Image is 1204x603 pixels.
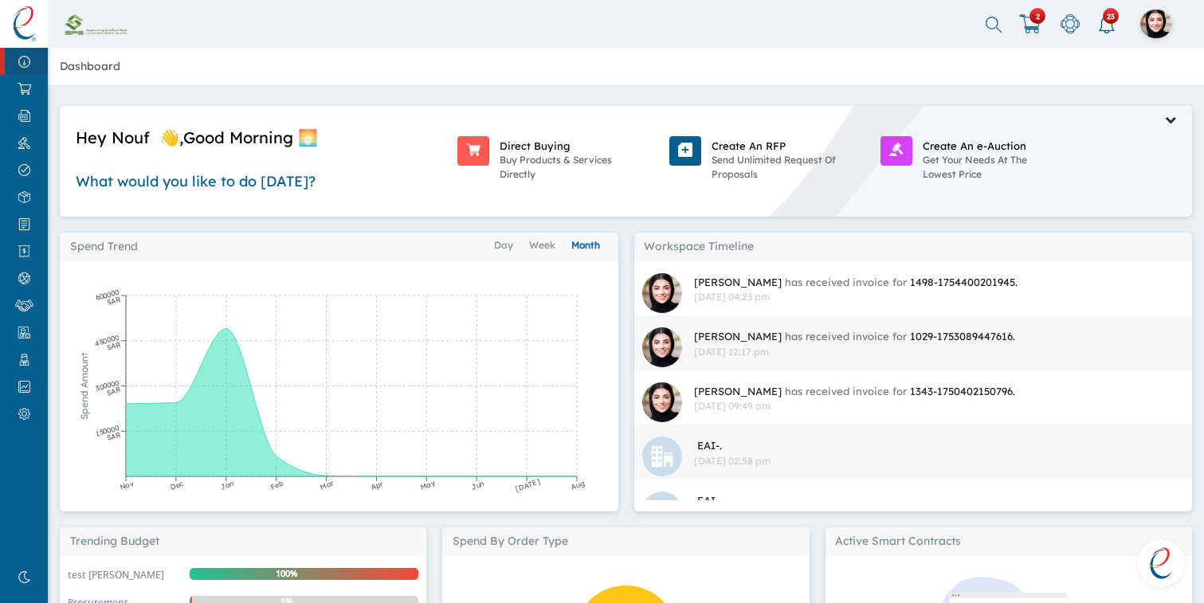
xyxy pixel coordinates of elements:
[298,127,318,147] span: wave
[500,153,640,182] p: Buy Products & Services Directly
[694,290,1123,304] div: [DATE] 04:23 pm
[889,143,904,157] img: empty
[835,534,961,548] span: Active Smart Contracts
[6,191,42,203] img: [object Object]
[6,272,42,284] img: [object Object]
[70,239,138,253] span: Spend Trend
[105,295,121,307] tspan: SAR
[644,239,754,253] span: Workspace Timeline
[694,384,1123,400] a: [PERSON_NAME] has received invoice for 1343-1750402150796.
[76,122,440,154] div: Hey Nouf ,
[370,479,385,491] tspan: Apr
[571,238,600,253] span: Month
[697,494,722,507] span: EAI - .
[466,143,480,157] img: empty
[529,238,555,253] span: Week
[6,571,42,583] img: nighmode
[694,275,1123,291] a: [PERSON_NAME] has received invoice for 1498-1754400201945.
[910,385,1015,397] span: 1343-1750402150796 .
[697,439,722,452] span: EAI - .
[453,534,568,548] span: Spend By Order Type
[694,330,782,343] span: [PERSON_NAME]
[971,16,1006,37] input: Search Here..
[6,56,42,68] img: [object Object]
[76,170,440,192] div: What would you like to do [DATE]?
[694,276,782,288] span: [PERSON_NAME]
[694,494,722,507] a: EAI-.
[500,140,640,153] a: Direct Buying
[12,6,37,41] img: logo
[6,327,42,339] img: [object Object]
[694,345,1123,359] div: [DATE] 12:17 pm
[1010,11,1051,37] a: 2
[94,288,120,303] tspan: 600000
[923,140,1063,153] a: Create An e-Auction
[159,127,179,147] span: wave
[118,479,135,491] tspan: Nov
[6,137,42,149] img: [object Object]
[694,399,1123,413] div: [DATE] 09:49 am
[105,340,121,352] tspan: SAR
[694,329,1123,345] a: [PERSON_NAME] has received invoice for 1029-1753089447616.
[1036,13,1040,20] span: 2
[78,352,90,420] tspan: Spend Amount
[910,276,1018,288] span: 1498-1754400201945 .
[319,479,335,491] tspan: Mar
[785,276,910,288] span: has received invoice for
[6,408,42,420] img: [object Object]
[712,140,852,153] a: Create An RFP
[418,478,437,492] tspan: May
[1099,14,1115,33] img: empty
[105,430,121,442] tspan: SAR
[514,476,541,493] tspan: [DATE]
[269,479,284,491] tspan: Feb
[910,330,1015,343] span: 1029-1753089447616 .
[94,423,120,438] tspan: 150000
[6,245,42,257] img: [object Object]
[70,534,159,548] span: Trending Budget
[1061,14,1080,33] img: empty
[93,333,120,348] tspan: 450000
[1137,539,1185,587] a: Open chat
[694,454,1123,468] div: [DATE] 02:58 pm
[276,567,297,580] span: 100%
[183,127,293,147] span: Good Morning
[218,479,234,491] tspan: Jan
[6,110,42,122] img: [object Object]
[469,479,484,491] tspan: Jun
[712,153,852,182] p: Send Unlimited Request Of Proposals
[105,385,121,397] tspan: SAR
[570,479,586,492] tspan: Aug
[694,385,782,397] span: [PERSON_NAME]
[694,439,722,452] a: EAI-.
[48,48,1204,86] div: Dashboard
[60,568,182,584] div: test [PERSON_NAME]
[494,238,513,253] span: Day
[6,83,42,95] img: [object Object]
[678,143,692,157] img: empty
[6,381,42,393] img: [object Object]
[60,11,131,43] img: company-logo
[785,385,910,397] span: has received invoice for
[1019,14,1041,33] img: empty
[923,153,1063,182] p: Get Your Needs At The Lowest Price
[785,330,910,343] span: has received invoice for
[6,218,42,230] img: [object Object]
[1107,13,1115,20] span: 23
[6,164,42,176] img: [object Object]
[6,300,42,311] img: [object Object]
[169,479,185,491] tspan: Dec
[94,378,120,393] tspan: 300000
[6,354,42,366] img: [object Object]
